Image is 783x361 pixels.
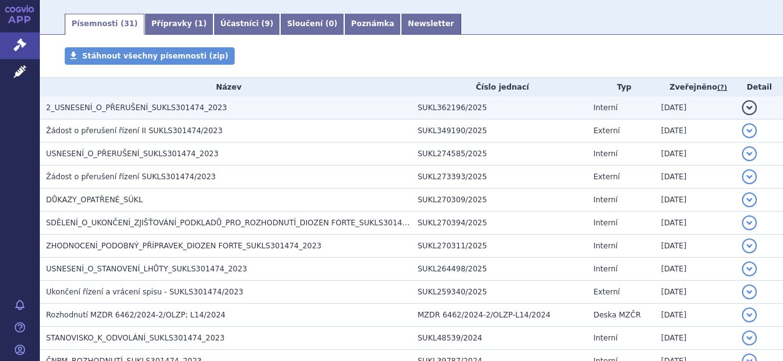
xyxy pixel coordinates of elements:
[655,212,736,235] td: [DATE]
[46,265,247,273] span: USNESENÍ_O_STANOVENÍ_LHŮTY_SUKLS301474_2023
[655,258,736,281] td: [DATE]
[736,78,783,96] th: Detail
[593,126,619,135] span: Externí
[46,126,223,135] span: Žádost o přerušení řízení II SUKLS301474/2023
[411,235,587,258] td: SUKL270311/2025
[742,146,757,161] button: detail
[593,288,619,296] span: Externí
[655,166,736,189] td: [DATE]
[593,241,617,250] span: Interní
[411,166,587,189] td: SUKL273393/2025
[46,195,143,204] span: DŮKAZY_OPATŘENÉ_SÚKL
[742,100,757,115] button: detail
[742,238,757,253] button: detail
[742,192,757,207] button: detail
[411,212,587,235] td: SUKL270394/2025
[344,14,401,35] a: Poznámka
[82,52,228,60] span: Stáhnout všechny písemnosti (zip)
[655,327,736,350] td: [DATE]
[46,103,227,112] span: 2_USNESENÍ_O_PŘERUŠENÍ_SUKLS301474_2023
[46,241,322,250] span: ZHODNOCENÍ_PODOBNÝ_PŘÍPRAVEK_DIOZEN FORTE_SUKLS301474_2023
[411,96,587,120] td: SUKL362196/2025
[742,331,757,345] button: detail
[655,281,736,304] td: [DATE]
[411,258,587,281] td: SUKL264498/2025
[124,19,134,28] span: 31
[587,78,655,96] th: Typ
[655,120,736,143] td: [DATE]
[742,284,757,299] button: detail
[593,195,617,204] span: Interní
[213,14,280,35] a: Účastníci (9)
[655,189,736,212] td: [DATE]
[742,169,757,184] button: detail
[411,281,587,304] td: SUKL259340/2025
[655,78,736,96] th: Zveřejněno
[46,218,434,227] span: SDĚLENÍ_O_UKONČENÍ_ZJIŠŤOVÁNÍ_PODKLADŮ_PRO_ROZHODNUTÍ_DIOZEN FORTE_SUKLS301474_2023
[329,19,334,28] span: 0
[742,215,757,230] button: detail
[717,83,727,92] abbr: (?)
[593,103,617,112] span: Interní
[655,143,736,166] td: [DATE]
[46,311,225,319] span: Rozhodnutí MZDR 6462/2024-2/OLZP; L14/2024
[411,189,587,212] td: SUKL270309/2025
[655,235,736,258] td: [DATE]
[65,47,235,65] a: Stáhnout všechny písemnosti (zip)
[742,307,757,322] button: detail
[742,123,757,138] button: detail
[198,19,203,28] span: 1
[655,304,736,327] td: [DATE]
[655,96,736,120] td: [DATE]
[593,149,617,158] span: Interní
[144,14,213,35] a: Přípravky (1)
[411,143,587,166] td: SUKL274585/2025
[65,14,144,35] a: Písemnosti (31)
[46,288,243,296] span: Ukončení řízení a vrácení spisu - SUKLS301474/2023
[411,304,587,327] td: MZDR 6462/2024-2/OLZP-L14/2024
[411,120,587,143] td: SUKL349190/2025
[265,19,270,28] span: 9
[46,334,225,342] span: STANOVISKO_K_ODVOLÁNÍ_SUKLS301474_2023
[411,327,587,350] td: SUKL48539/2024
[593,265,617,273] span: Interní
[593,334,617,342] span: Interní
[411,78,587,96] th: Číslo jednací
[593,172,619,181] span: Externí
[280,14,344,35] a: Sloučení (0)
[593,218,617,227] span: Interní
[46,149,218,158] span: USNESENÍ_O_PŘERUŠENÍ_SUKLS301474_2023
[401,14,461,35] a: Newsletter
[40,78,411,96] th: Název
[46,172,216,181] span: Žádost o přerušení řízení SUKLS301474/2023
[742,261,757,276] button: detail
[593,311,640,319] span: Deska MZČR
